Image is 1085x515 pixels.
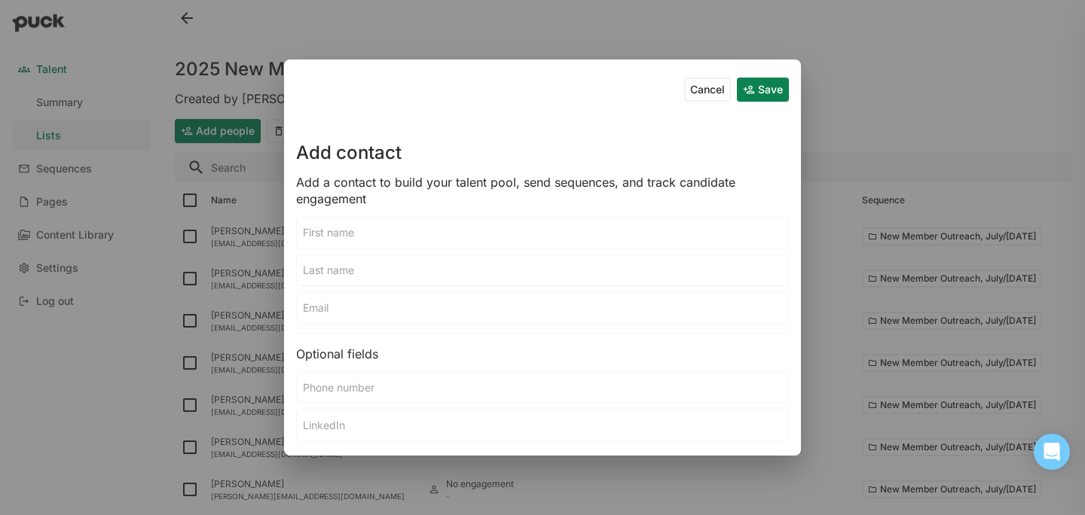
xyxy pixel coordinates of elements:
[684,78,731,102] button: Cancel
[297,372,788,402] input: Phone number
[737,78,789,102] button: Save
[296,144,402,162] h1: Add contact
[297,293,788,323] input: Email
[1034,434,1070,470] div: Open Intercom Messenger
[296,346,789,362] div: Optional fields
[297,218,788,248] input: First name
[296,174,789,208] div: Add a contact to build your talent pool, send sequences, and track candidate engagement
[297,255,788,285] input: Last name
[297,410,788,440] input: LinkedIn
